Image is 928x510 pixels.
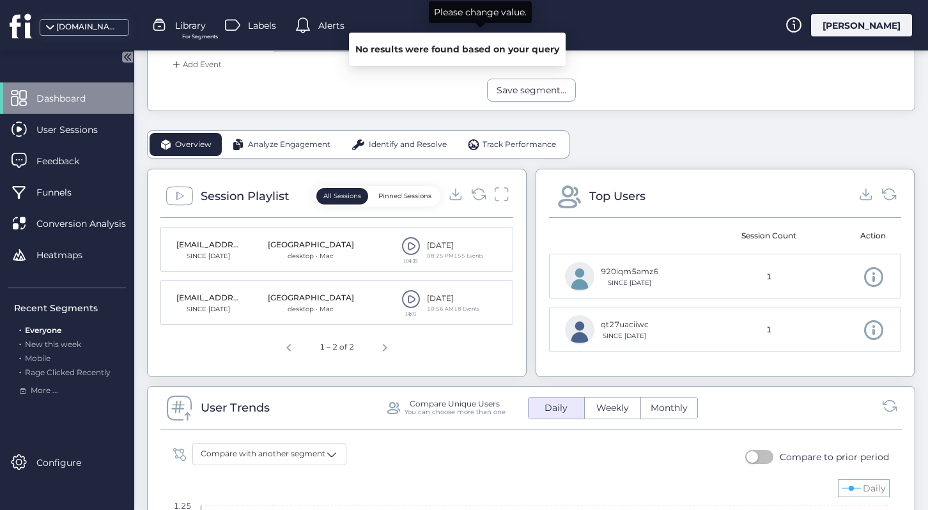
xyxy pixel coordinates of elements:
button: Monthly [641,398,697,419]
div: qt27uaciiwc [601,319,649,331]
span: Everyone [25,325,61,335]
span: . [19,323,21,335]
button: Previous page [276,333,302,359]
div: SINCE [DATE] [601,331,649,341]
div: [EMAIL_ADDRESS][DOMAIN_NAME] [176,239,240,251]
span: New this week [25,339,81,349]
span: Daily [537,401,575,415]
div: [GEOGRAPHIC_DATA] [268,239,354,251]
span: User Sessions [36,123,117,137]
div: [EMAIL_ADDRESS][DOMAIN_NAME] [176,292,240,304]
span: Alerts [318,19,344,33]
button: Weekly [585,398,640,419]
div: Compare to prior period [780,450,889,464]
div: Save segment... [497,83,566,97]
span: Dashboard [36,91,105,105]
div: Please change value. [429,1,532,23]
button: All Sessions [316,188,368,205]
div: No results were found based on your query [349,33,566,66]
span: Mobile [25,353,50,363]
div: [PERSON_NAME] [811,14,912,36]
span: 1 [766,324,771,336]
span: For Segments [182,33,218,41]
div: You can choose more than one [405,408,506,416]
span: Funnels [36,185,91,199]
div: Top Users [589,187,646,205]
span: Monthly [643,401,695,415]
div: 1 – 2 of 2 [314,336,359,359]
button: Pinned Sessions [371,188,438,205]
span: . [19,337,21,349]
div: 08:25 PMㅤ155 Events [427,252,483,260]
span: Track Performance [483,139,556,151]
span: . [19,351,21,363]
span: Configure [36,456,100,470]
span: Analyze Engagement [248,139,330,151]
div: [GEOGRAPHIC_DATA] [268,292,354,304]
span: Overview [175,139,212,151]
div: Recent Segments [14,301,126,315]
div: Session Playlist [201,187,289,205]
div: 920iqm5amz6 [601,266,658,278]
button: Daily [529,398,584,419]
div: desktop · Mac [268,251,354,261]
div: [DATE] [427,240,483,252]
span: . [19,365,21,377]
div: User Trends [201,399,270,417]
div: 104:35 [401,258,421,263]
button: Next page [372,333,398,359]
mat-header-cell: Action [813,218,901,254]
div: Compare Unique Users [410,399,500,408]
div: [DOMAIN_NAME] [56,21,120,33]
span: Library [175,19,206,33]
span: Conversion Analysis [36,217,145,231]
span: Heatmaps [36,248,102,262]
span: More ... [31,385,58,397]
div: Add Event [170,58,222,71]
div: SINCE [DATE] [176,251,240,261]
span: Rage Clicked Recently [25,367,111,377]
div: desktop · Mac [268,304,354,314]
span: 1 [766,271,771,283]
div: SINCE [DATE] [601,278,658,288]
span: Compare with another segment [201,448,325,460]
div: [DATE] [427,293,479,305]
span: Labels [248,19,276,33]
div: 10:56 AMㅤ18 Events [427,305,479,313]
div: 14:01 [401,311,421,316]
span: Identify and Resolve [369,139,447,151]
text: Daily [863,483,886,494]
div: SINCE [DATE] [176,304,240,314]
span: Weekly [589,401,637,415]
span: Feedback [36,154,98,168]
mat-header-cell: Session Count [725,218,813,254]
